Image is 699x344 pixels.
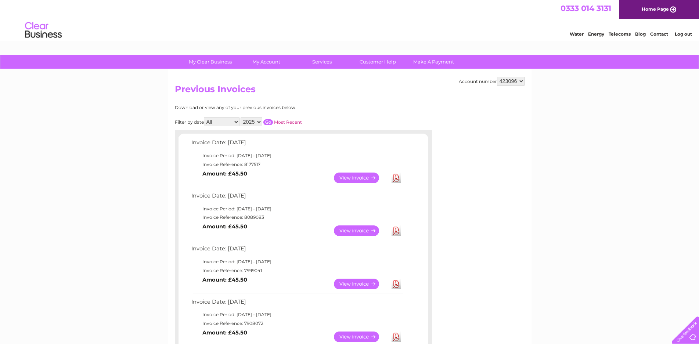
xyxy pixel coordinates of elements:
[190,160,404,169] td: Invoice Reference: 8177517
[392,332,401,342] a: Download
[180,55,241,69] a: My Clear Business
[609,31,631,37] a: Telecoms
[190,204,404,213] td: Invoice Period: [DATE] - [DATE]
[190,151,404,160] td: Invoice Period: [DATE] - [DATE]
[202,276,247,283] b: Amount: £45.50
[190,266,404,275] td: Invoice Reference: 7999041
[175,117,368,126] div: Filter by date
[190,319,404,328] td: Invoice Reference: 7908072
[334,225,388,236] a: View
[570,31,584,37] a: Water
[25,19,62,41] img: logo.png
[459,77,525,86] div: Account number
[347,55,408,69] a: Customer Help
[190,297,404,311] td: Invoice Date: [DATE]
[190,310,404,319] td: Invoice Period: [DATE] - [DATE]
[334,279,388,289] a: View
[392,225,401,236] a: Download
[403,55,464,69] a: Make A Payment
[190,244,404,257] td: Invoice Date: [DATE]
[635,31,646,37] a: Blog
[175,84,525,98] h2: Previous Invoices
[202,329,247,336] b: Amount: £45.50
[588,31,604,37] a: Energy
[334,332,388,342] a: View
[561,4,611,13] a: 0333 014 3131
[392,173,401,183] a: Download
[176,4,523,36] div: Clear Business is a trading name of Verastar Limited (registered in [GEOGRAPHIC_DATA] No. 3667643...
[675,31,692,37] a: Log out
[650,31,668,37] a: Contact
[190,138,404,151] td: Invoice Date: [DATE]
[202,170,247,177] b: Amount: £45.50
[274,119,302,125] a: Most Recent
[190,213,404,222] td: Invoice Reference: 8089083
[292,55,352,69] a: Services
[334,173,388,183] a: View
[190,191,404,204] td: Invoice Date: [DATE]
[392,279,401,289] a: Download
[190,257,404,266] td: Invoice Period: [DATE] - [DATE]
[202,223,247,230] b: Amount: £45.50
[236,55,296,69] a: My Account
[175,105,368,110] div: Download or view any of your previous invoices below.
